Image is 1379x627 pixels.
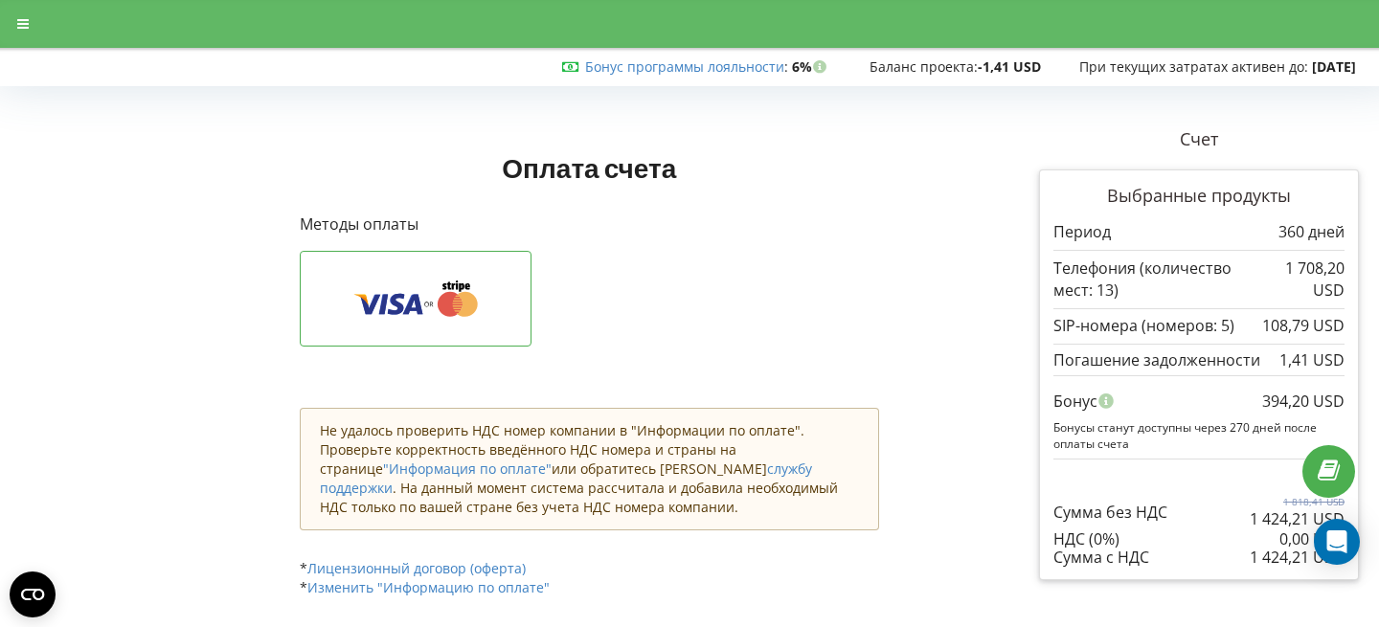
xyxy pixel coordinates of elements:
[1250,495,1345,508] p: 1 818,41 USD
[300,213,880,235] p: Методы оплаты
[383,459,552,478] a: "Информация по оплате"
[1312,57,1356,76] strong: [DATE]
[1262,315,1345,337] p: 108,79 USD
[1053,258,1264,302] p: Телефония (количество мест: 13)
[307,578,550,596] a: Изменить "Информацию по оплате"
[1279,530,1345,548] div: 0,00 USD
[978,57,1041,76] strong: -1,41 USD
[1053,502,1167,524] p: Сумма без НДС
[1053,184,1345,209] p: Выбранные продукты
[320,459,812,497] a: службу поддержки
[585,57,784,76] a: Бонус программы лояльности
[1079,57,1308,76] span: При текущих затратах активен до:
[585,57,788,76] span: :
[1053,530,1345,548] div: НДС (0%)
[1053,221,1111,243] p: Период
[870,57,978,76] span: Баланс проекта:
[1250,549,1345,566] div: 1 424,21 USD
[1053,315,1234,337] p: SIP-номера (номеров: 5)
[1053,549,1345,566] div: Сумма с НДС
[1250,508,1345,530] p: 1 424,21 USD
[1279,351,1345,369] div: 1,41 USD
[300,150,880,185] h1: Оплата счета
[792,57,831,76] strong: 6%
[307,559,526,577] a: Лицензионный договор (оферта)
[1262,383,1345,419] div: 394,20 USD
[1314,519,1360,565] div: Open Intercom Messenger
[1053,419,1345,452] p: Бонусы станут доступны через 270 дней после оплаты счета
[10,571,56,617] button: Open CMP widget
[1039,127,1359,152] p: Счет
[1053,351,1345,369] div: Погашение задолженности
[300,408,880,530] div: Не удалось проверить НДС номер компании в "Информации по оплате". Проверьте корректность введённо...
[1053,383,1345,419] div: Бонус
[1278,221,1345,243] p: 360 дней
[1264,258,1345,302] p: 1 708,20 USD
